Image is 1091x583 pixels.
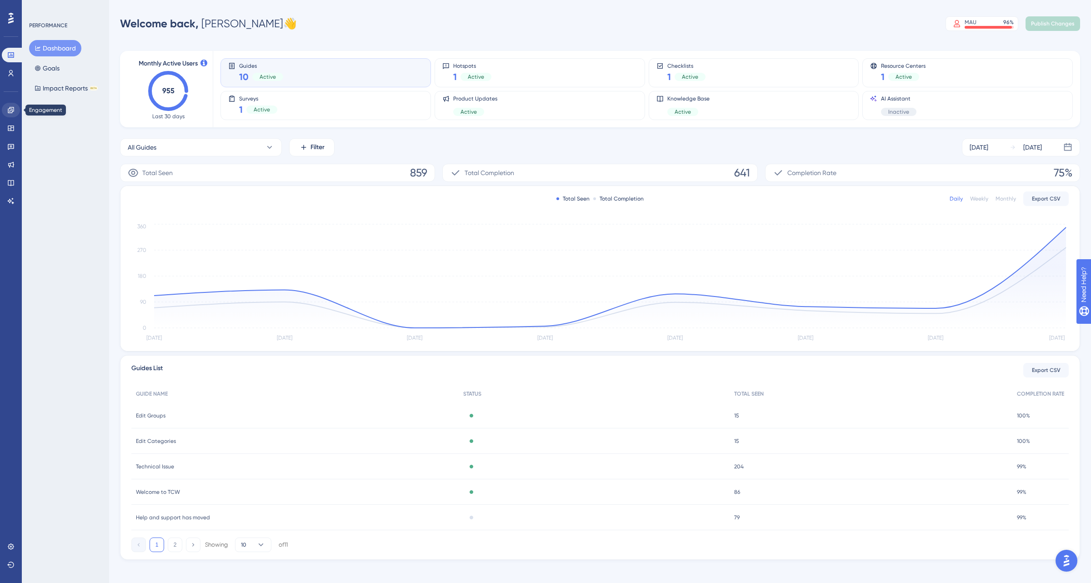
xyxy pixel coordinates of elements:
[279,541,288,549] div: of 11
[896,73,912,80] span: Active
[1017,463,1026,470] span: 99%
[667,70,671,83] span: 1
[143,325,146,331] tspan: 0
[881,70,885,83] span: 1
[140,299,146,305] tspan: 90
[235,538,271,552] button: 10
[138,273,146,279] tspan: 180
[137,247,146,253] tspan: 270
[29,60,65,76] button: Goals
[468,73,484,80] span: Active
[239,103,243,116] span: 1
[277,335,292,341] tspan: [DATE]
[142,167,173,178] span: Total Seen
[460,108,477,116] span: Active
[734,166,750,180] span: 641
[667,335,683,341] tspan: [DATE]
[667,95,710,102] span: Knowledge Base
[734,412,739,419] span: 15
[682,73,698,80] span: Active
[734,437,739,445] span: 15
[29,22,67,29] div: PERFORMANCE
[734,390,764,397] span: TOTAL SEEN
[136,514,210,521] span: Help and support has moved
[787,167,836,178] span: Completion Rate
[798,335,813,341] tspan: [DATE]
[29,40,81,56] button: Dashboard
[1023,191,1069,206] button: Export CSV
[734,488,740,496] span: 86
[453,95,497,102] span: Product Updates
[965,19,976,26] div: MAU
[120,16,297,31] div: [PERSON_NAME] 👋
[881,62,926,69] span: Resource Centers
[1031,20,1075,27] span: Publish Changes
[162,86,175,95] text: 955
[734,463,744,470] span: 204
[465,167,514,178] span: Total Completion
[407,335,422,341] tspan: [DATE]
[139,58,198,69] span: Monthly Active Users
[556,195,590,202] div: Total Seen
[260,73,276,80] span: Active
[137,223,146,230] tspan: 360
[1003,19,1014,26] div: 96 %
[593,195,644,202] div: Total Completion
[1017,514,1026,521] span: 99%
[146,335,162,341] tspan: [DATE]
[239,62,283,69] span: Guides
[734,514,740,521] span: 79
[168,538,182,552] button: 2
[136,463,174,470] span: Technical Issue
[996,195,1016,202] div: Monthly
[1023,363,1069,377] button: Export CSV
[241,541,246,548] span: 10
[254,106,270,113] span: Active
[150,538,164,552] button: 1
[120,138,282,156] button: All Guides
[675,108,691,116] span: Active
[1026,16,1080,31] button: Publish Changes
[29,80,103,96] button: Impact ReportsBETA
[1032,367,1061,374] span: Export CSV
[1017,390,1064,397] span: COMPLETION RATE
[1017,437,1030,445] span: 100%
[1032,195,1061,202] span: Export CSV
[136,390,168,397] span: GUIDE NAME
[888,108,909,116] span: Inactive
[410,166,427,180] span: 859
[970,195,988,202] div: Weekly
[667,62,706,69] span: Checklists
[928,335,943,341] tspan: [DATE]
[1054,166,1072,180] span: 75%
[453,70,457,83] span: 1
[205,541,228,549] div: Showing
[239,70,249,83] span: 10
[136,488,180,496] span: Welcome to TCW
[537,335,553,341] tspan: [DATE]
[1023,142,1042,153] div: [DATE]
[1053,547,1080,574] iframe: UserGuiding AI Assistant Launcher
[289,138,335,156] button: Filter
[152,113,185,120] span: Last 30 days
[950,195,963,202] div: Daily
[1017,412,1030,419] span: 100%
[463,390,481,397] span: STATUS
[453,62,491,69] span: Hotspots
[90,86,98,90] div: BETA
[21,2,57,13] span: Need Help?
[136,412,165,419] span: Edit Groups
[136,437,176,445] span: Edit Categories
[1049,335,1065,341] tspan: [DATE]
[239,95,277,101] span: Surveys
[120,17,199,30] span: Welcome back,
[310,142,325,153] span: Filter
[1017,488,1026,496] span: 99%
[131,363,163,377] span: Guides List
[128,142,156,153] span: All Guides
[881,95,916,102] span: AI Assistant
[970,142,988,153] div: [DATE]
